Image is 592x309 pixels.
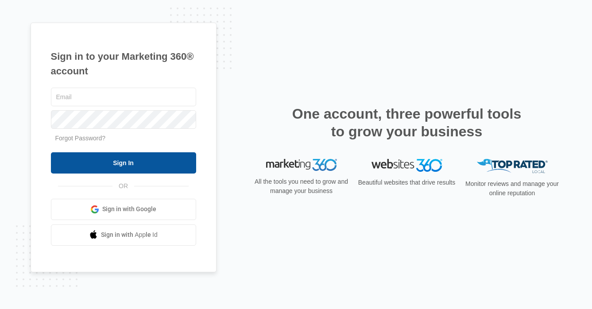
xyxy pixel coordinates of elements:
input: Sign In [51,152,196,174]
h2: One account, three powerful tools to grow your business [290,105,524,140]
input: Email [51,88,196,106]
a: Sign in with Apple Id [51,224,196,246]
img: Top Rated Local [477,159,548,174]
p: All the tools you need to grow and manage your business [252,177,351,196]
img: Marketing 360 [266,159,337,171]
p: Beautiful websites that drive results [357,178,457,187]
span: Sign in with Apple Id [101,230,158,239]
span: Sign in with Google [102,205,156,214]
a: Forgot Password? [55,135,106,142]
h1: Sign in to your Marketing 360® account [51,49,196,78]
span: OR [112,182,134,191]
p: Monitor reviews and manage your online reputation [463,179,562,198]
a: Sign in with Google [51,199,196,220]
img: Websites 360 [371,159,442,172]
